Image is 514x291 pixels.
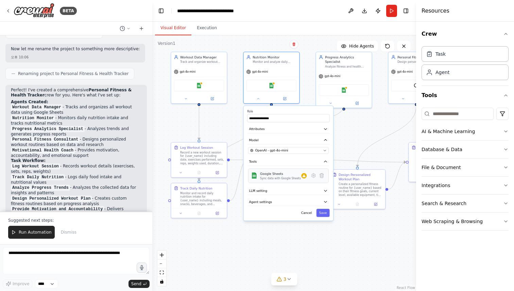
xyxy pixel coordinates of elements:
img: Google Sheets [196,83,202,88]
button: Delete node [290,40,298,49]
span: Agent settings [249,200,272,204]
img: Google Sheets [269,83,274,88]
div: Analyze fitness and health progress trends for {user_name} by examining workout performance, nutr... [325,65,369,69]
button: zoom out [157,259,166,268]
button: 3 [271,273,297,286]
div: Personal Fitness Consultant [397,55,441,59]
div: Database & Data [422,146,462,153]
code: Progress Analytics Specialist [11,126,85,132]
div: 오후 10:06 [11,55,140,60]
strong: Task Workflow: [11,158,46,163]
button: Open in side panel [272,96,297,102]
code: Workout Data Manager [11,104,63,110]
strong: Agents Created: [11,99,48,104]
button: zoom in [157,251,166,259]
img: Google Sheets [341,87,346,93]
div: Create a personalized fitness routine for {user_name} based on their fitness goals, current level... [339,182,382,197]
span: Tools [249,159,257,164]
div: Sync data with Google Sheets [260,177,301,180]
button: fit view [157,268,166,277]
li: - Analyzes the collected data for insights and patterns [11,185,141,196]
li: - Monitors daily nutrition intake and tracks nutritional metrics [11,115,141,126]
div: Design personalized fitness routines for {user_name} based on their goals, current fitness level,... [397,60,441,64]
button: LLM setting [247,187,329,195]
g: Edge from a74fa5f7-15de-4b4d-a0c7-53928fae742a to bf5d186c-f71b-43fd-8dd4-c6fccd83a028 [230,158,247,203]
button: Hide right sidebar [401,6,411,16]
button: Open in side panel [200,96,225,102]
button: Cancel [298,209,315,217]
button: Database & Data [422,141,509,158]
li: - Designs personalized workout routines based on data and research [11,137,141,148]
button: No output available [189,211,208,216]
li: - Creates custom fitness routines based on progress analysis [11,196,141,207]
img: Logo [14,3,54,18]
button: Search & Research [422,195,509,212]
button: Integrations [422,177,509,194]
div: Log Workout Session [180,145,213,150]
li: - Provides motivation, accountability, and emotional support [11,148,141,159]
span: Run Automation [19,230,52,235]
div: Progress Analytics SpecialistAnalyze fitness and health progress trends for {user_name} by examin... [315,52,372,108]
div: Record a new workout session for {user_name} including date, exercises performed, sets, reps, wei... [180,151,224,165]
button: Hide Agents [337,41,378,52]
button: Run Automation [8,226,55,239]
div: Track Daily Nutrition [180,186,212,190]
div: Search & Research [422,200,466,207]
div: Agent [435,69,449,76]
li: - Tracks and organizes all workout data using Google Sheets [11,105,141,115]
div: Personal Fitness ConsultantDesign personalized fitness routines for {user_name} based on their go... [388,52,444,104]
g: Edge from 1571edc2-4c92-4dd9-ac1d-822e77d278b2 to a74fa5f7-15de-4b4d-a0c7-53928fae742a [197,106,274,180]
button: Switch to previous chat [117,24,133,33]
span: gpt-4o-mini [397,70,413,74]
button: No output available [189,170,208,175]
div: Workout Data ManagerTrack and organize workout data including exercises, sets, reps, weights, dur... [171,52,227,104]
h4: Resources [422,7,449,15]
span: Dismiss [61,230,76,235]
div: Log Workout SessionRecord a new workout session for {user_name} including date, exercises perform... [171,142,227,178]
span: Renaming project to Personal Fitness & Health Tracker [18,71,128,76]
span: OpenAI - gpt-4o-mini [255,148,288,152]
button: Crew [422,24,509,43]
div: Task [435,51,446,57]
div: Google Sheets [260,171,301,176]
div: AI & Machine Learning [422,128,475,135]
button: Open in side panel [344,101,370,106]
button: Visual Editor [155,21,191,35]
button: Attributes [247,125,329,133]
code: Log Workout Session [11,163,60,169]
span: gpt-4o-mini [252,70,268,74]
button: Configure tool [309,171,318,180]
div: Track and organize workout data including exercises, sets, reps, weights, duration, and workout f... [180,60,224,64]
button: Save [316,209,330,217]
code: Personal Fitness Consultant [11,137,80,143]
span: Model [249,138,258,142]
nav: breadcrumb [177,7,253,14]
button: Model [247,136,329,145]
button: No output available [348,202,367,207]
button: Web Scraping & Browsing [422,213,509,230]
div: Tools [422,105,509,236]
div: Integrations [422,182,450,189]
span: gpt-4o-mini [325,74,340,78]
g: Edge from 04355833-2088-4ef1-a495-ee34adeb137b to 092aeb2e-9882-4c31-9115-9e692ec3ccd1 [388,160,406,192]
code: Design Personalized Workout Plan [11,196,92,202]
div: React Flow controls [157,251,166,286]
button: Open in side panel [209,170,225,175]
button: Agent settings [247,198,329,206]
button: Dismiss [57,226,80,239]
label: Role [247,110,329,113]
code: Analyze Progress Trends [11,185,70,191]
div: Design Personalized Workout PlanCreate a personalized fitness routine for {user_name} based on th... [329,169,385,209]
span: Hide Agents [349,43,374,49]
div: Web Scraping & Browsing [422,218,483,225]
div: Workout Data Manager [180,55,224,59]
button: Tools [247,158,329,166]
button: Open in side panel [368,202,383,207]
p: Suggested next steps: [8,218,144,223]
span: Improve [13,281,29,287]
div: BETA [60,7,77,15]
code: Provide Motivation and Accountability [11,206,104,212]
li: - Delivers personalized motivational content and support [11,206,141,217]
li: - Analyzes trends and generates progress reports [11,126,141,137]
li: - Records workout details (exercises, sets, reps, weights) [11,164,141,175]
